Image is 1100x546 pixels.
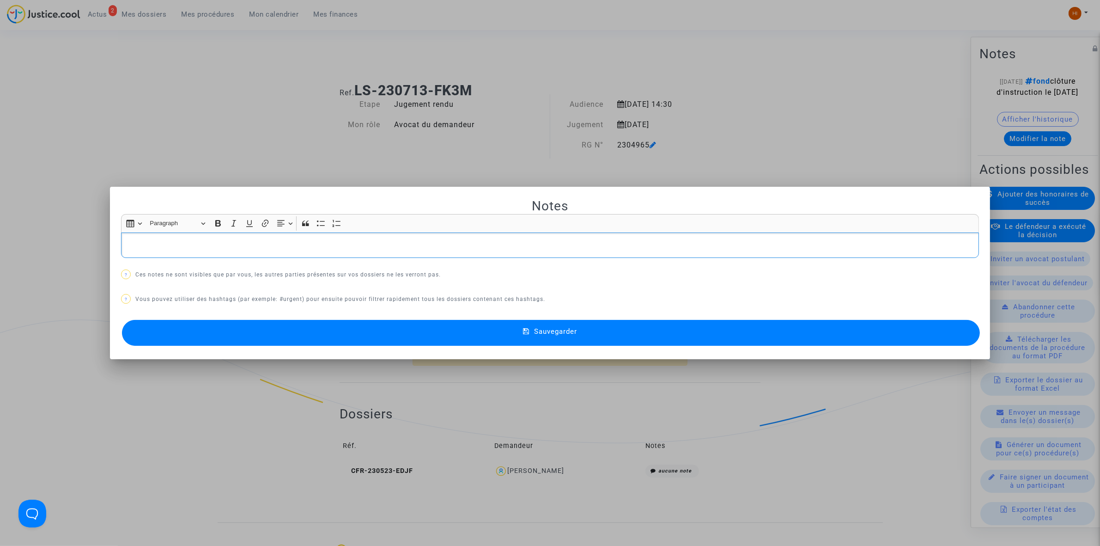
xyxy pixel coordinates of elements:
span: ? [125,272,128,277]
span: Paragraph [150,218,198,229]
button: Paragraph [146,216,210,231]
p: Vous pouvez utiliser des hashtags (par exemple: #urgent) pour ensuite pouvoir filtrer rapidement ... [121,294,979,305]
button: Sauvegarder [122,320,980,346]
span: ? [125,297,128,302]
span: Sauvegarder [534,327,577,336]
h2: Notes [121,198,979,214]
div: Editor toolbar [121,214,979,232]
div: Rich Text Editor, main [121,233,979,258]
p: Ces notes ne sont visibles que par vous, les autres parties présentes sur vos dossiers ne les ver... [121,269,979,281]
iframe: Help Scout Beacon - Open [18,500,46,528]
